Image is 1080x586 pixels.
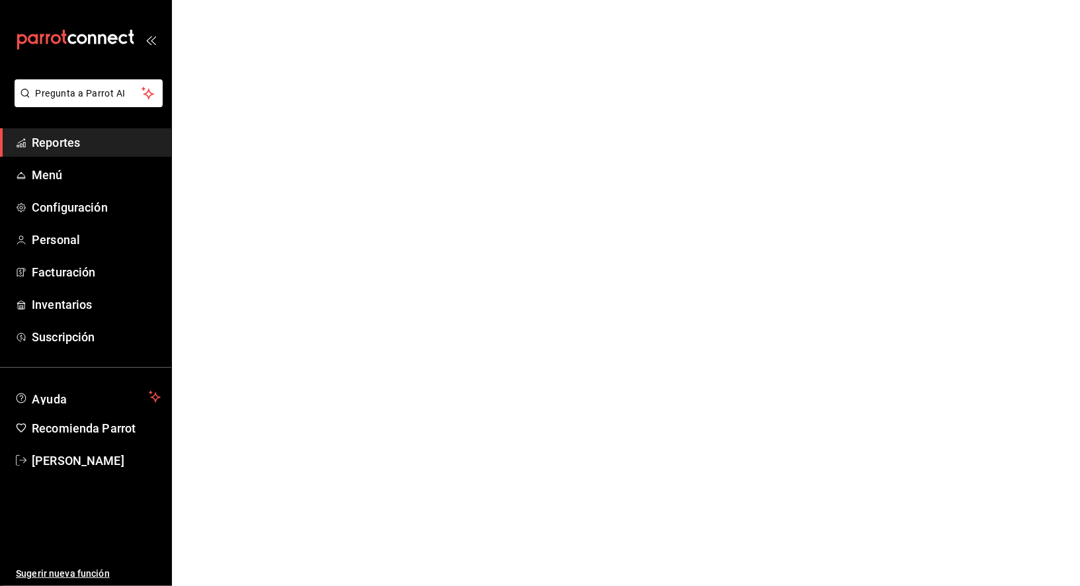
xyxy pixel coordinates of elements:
[32,389,144,405] span: Ayuda
[32,296,161,314] span: Inventarios
[145,34,156,45] button: open_drawer_menu
[32,166,161,184] span: Menú
[32,452,161,470] span: [PERSON_NAME]
[32,231,161,249] span: Personal
[32,328,161,346] span: Suscripción
[32,263,161,281] span: Facturación
[36,87,142,101] span: Pregunta a Parrot AI
[32,134,161,151] span: Reportes
[16,567,161,581] span: Sugerir nueva función
[9,96,163,110] a: Pregunta a Parrot AI
[32,419,161,437] span: Recomienda Parrot
[15,79,163,107] button: Pregunta a Parrot AI
[32,198,161,216] span: Configuración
